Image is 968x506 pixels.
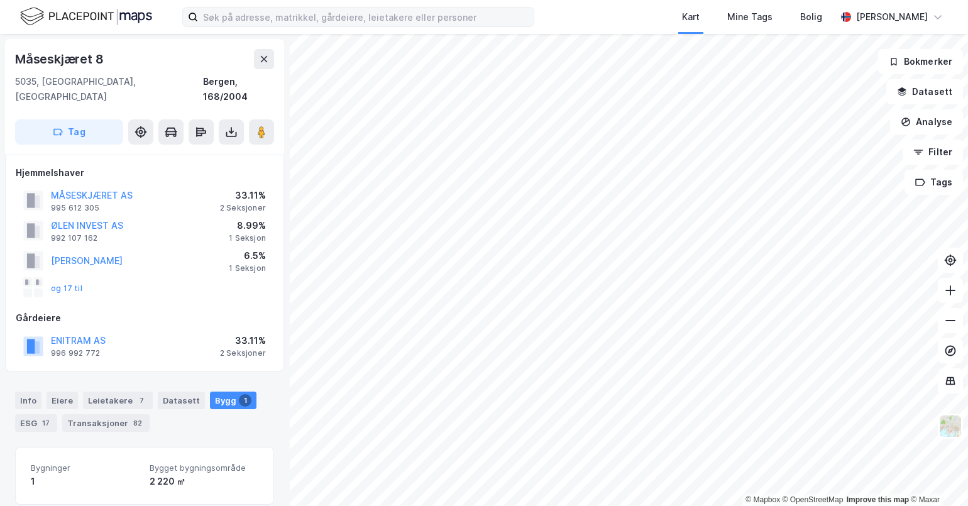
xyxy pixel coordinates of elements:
[210,392,256,409] div: Bygg
[15,414,57,432] div: ESG
[220,203,266,213] div: 2 Seksjoner
[847,495,909,504] a: Improve this map
[682,9,700,25] div: Kart
[31,474,140,489] div: 1
[229,248,266,263] div: 6.5%
[229,263,266,273] div: 1 Seksjon
[15,392,41,409] div: Info
[51,348,100,358] div: 996 992 772
[15,49,106,69] div: Måseskjæret 8
[203,74,274,104] div: Bergen, 168/2004
[905,446,968,506] iframe: Chat Widget
[15,119,123,145] button: Tag
[150,463,258,473] span: Bygget bygningsområde
[158,392,205,409] div: Datasett
[16,311,273,326] div: Gårdeiere
[135,394,148,407] div: 7
[220,333,266,348] div: 33.11%
[131,417,145,429] div: 82
[905,446,968,506] div: Kontrollprogram for chat
[938,414,962,438] img: Z
[229,233,266,243] div: 1 Seksjon
[878,49,963,74] button: Bokmerker
[800,9,822,25] div: Bolig
[239,394,251,407] div: 1
[886,79,963,104] button: Datasett
[905,170,963,195] button: Tags
[62,414,150,432] div: Transaksjoner
[83,392,153,409] div: Leietakere
[783,495,844,504] a: OpenStreetMap
[198,8,534,26] input: Søk på adresse, matrikkel, gårdeiere, leietakere eller personer
[40,417,52,429] div: 17
[890,109,963,135] button: Analyse
[47,392,78,409] div: Eiere
[856,9,928,25] div: [PERSON_NAME]
[51,203,99,213] div: 995 612 305
[220,188,266,203] div: 33.11%
[745,495,780,504] a: Mapbox
[16,165,273,180] div: Hjemmelshaver
[51,233,97,243] div: 992 107 162
[31,463,140,473] span: Bygninger
[15,74,203,104] div: 5035, [GEOGRAPHIC_DATA], [GEOGRAPHIC_DATA]
[903,140,963,165] button: Filter
[229,218,266,233] div: 8.99%
[727,9,773,25] div: Mine Tags
[220,348,266,358] div: 2 Seksjoner
[20,6,152,28] img: logo.f888ab2527a4732fd821a326f86c7f29.svg
[150,474,258,489] div: 2 220 ㎡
